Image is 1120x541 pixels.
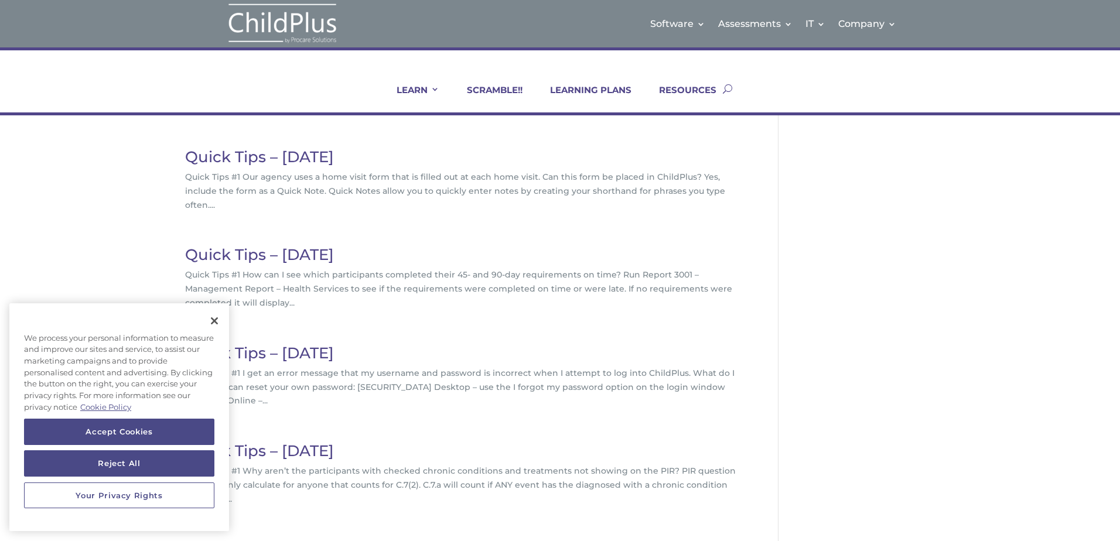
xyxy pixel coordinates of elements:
[202,308,227,334] button: Close
[185,149,737,212] article: Quick Tips #1 Our agency uses a home visit form that is filled out at each home visit. Can this f...
[24,482,214,508] button: Your Privacy Rights
[24,419,214,445] button: Accept Cookies
[80,402,131,412] a: More information about your privacy, opens in a new tab
[185,443,737,506] article: Quick Tips #1 Why aren’t the participants with checked chronic conditions and treatments not show...
[9,303,229,532] div: Privacy
[9,327,229,419] div: We process your personal information to measure and improve our sites and service, to assist our ...
[185,344,334,362] a: Quick Tips – [DATE]
[382,84,439,112] a: LEARN
[24,451,214,477] button: Reject All
[185,148,334,166] a: Quick Tips – [DATE]
[185,245,334,264] a: Quick Tips – [DATE]
[644,84,716,112] a: RESOURCES
[185,441,334,460] a: Quick Tips – [DATE]
[535,84,631,112] a: LEARNING PLANS
[452,84,523,112] a: SCRAMBLE!!
[185,345,737,408] article: Quick Tips #1 I get an error message that my username and password is incorrect when I attempt to...
[9,303,229,532] div: Cookie banner
[185,247,737,310] article: Quick Tips #1 How can I see which participants completed their 45- and 90-day requirements on tim...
